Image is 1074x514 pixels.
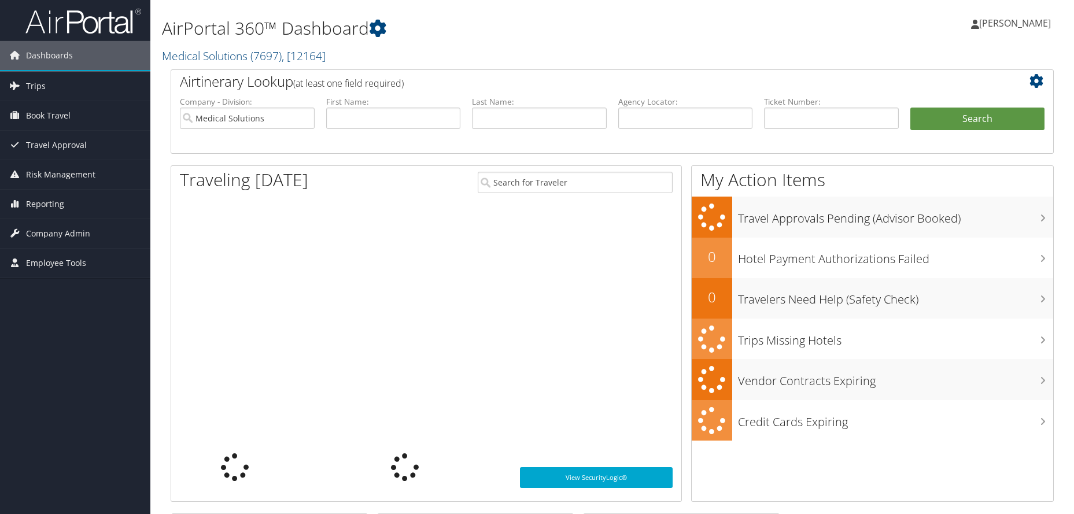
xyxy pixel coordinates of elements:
[478,172,673,193] input: Search for Traveler
[26,219,90,248] span: Company Admin
[692,197,1054,238] a: Travel Approvals Pending (Advisor Booked)
[282,48,326,64] span: , [ 12164 ]
[692,168,1054,192] h1: My Action Items
[326,96,461,108] label: First Name:
[26,72,46,101] span: Trips
[520,467,673,488] a: View SecurityLogic®
[692,238,1054,278] a: 0Hotel Payment Authorizations Failed
[738,205,1054,227] h3: Travel Approvals Pending (Advisor Booked)
[738,245,1054,267] h3: Hotel Payment Authorizations Failed
[472,96,607,108] label: Last Name:
[979,17,1051,29] span: [PERSON_NAME]
[618,96,753,108] label: Agency Locator:
[692,400,1054,441] a: Credit Cards Expiring
[738,327,1054,349] h3: Trips Missing Hotels
[26,249,86,278] span: Employee Tools
[180,72,971,91] h2: Airtinerary Lookup
[692,278,1054,319] a: 0Travelers Need Help (Safety Check)
[26,41,73,70] span: Dashboards
[250,48,282,64] span: ( 7697 )
[26,101,71,130] span: Book Travel
[692,247,732,267] h2: 0
[180,96,315,108] label: Company - Division:
[738,367,1054,389] h3: Vendor Contracts Expiring
[692,359,1054,400] a: Vendor Contracts Expiring
[692,319,1054,360] a: Trips Missing Hotels
[971,6,1062,40] a: [PERSON_NAME]
[738,408,1054,430] h3: Credit Cards Expiring
[26,160,95,189] span: Risk Management
[26,190,64,219] span: Reporting
[26,131,87,160] span: Travel Approval
[25,8,141,35] img: airportal-logo.png
[910,108,1045,131] button: Search
[738,286,1054,308] h3: Travelers Need Help (Safety Check)
[293,77,404,90] span: (at least one field required)
[764,96,899,108] label: Ticket Number:
[162,16,762,40] h1: AirPortal 360™ Dashboard
[162,48,326,64] a: Medical Solutions
[692,287,732,307] h2: 0
[180,168,308,192] h1: Traveling [DATE]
